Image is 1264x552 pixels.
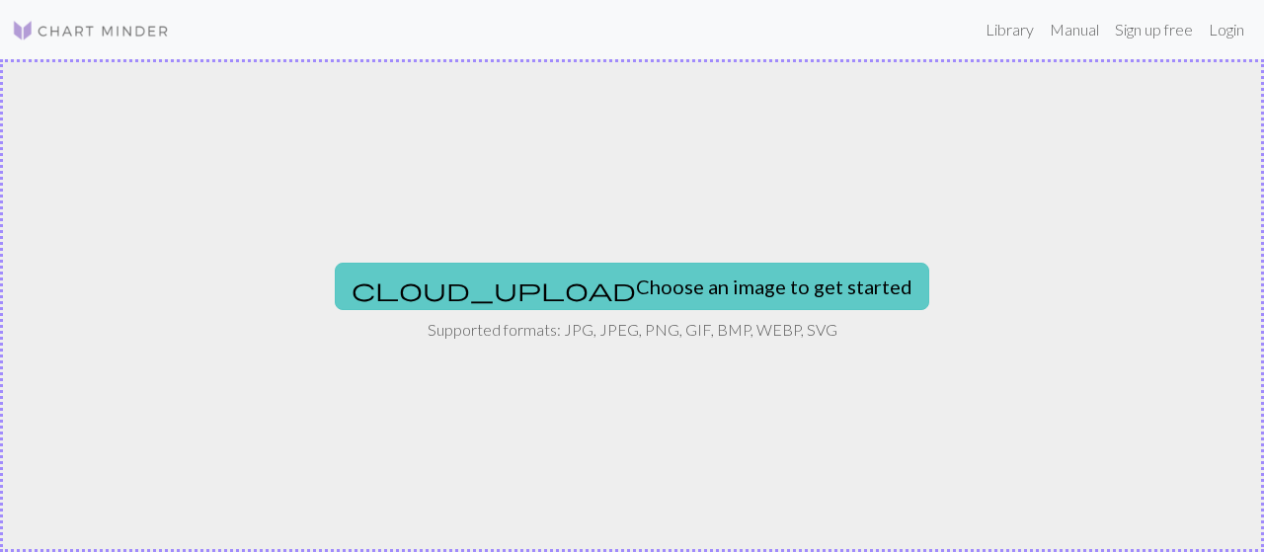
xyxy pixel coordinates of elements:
[428,318,837,342] p: Supported formats: JPG, JPEG, PNG, GIF, BMP, WEBP, SVG
[12,19,170,42] img: Logo
[978,10,1042,49] a: Library
[352,276,636,303] span: cloud_upload
[335,263,929,310] button: Choose an image to get started
[1107,10,1201,49] a: Sign up free
[1201,10,1252,49] a: Login
[1042,10,1107,49] a: Manual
